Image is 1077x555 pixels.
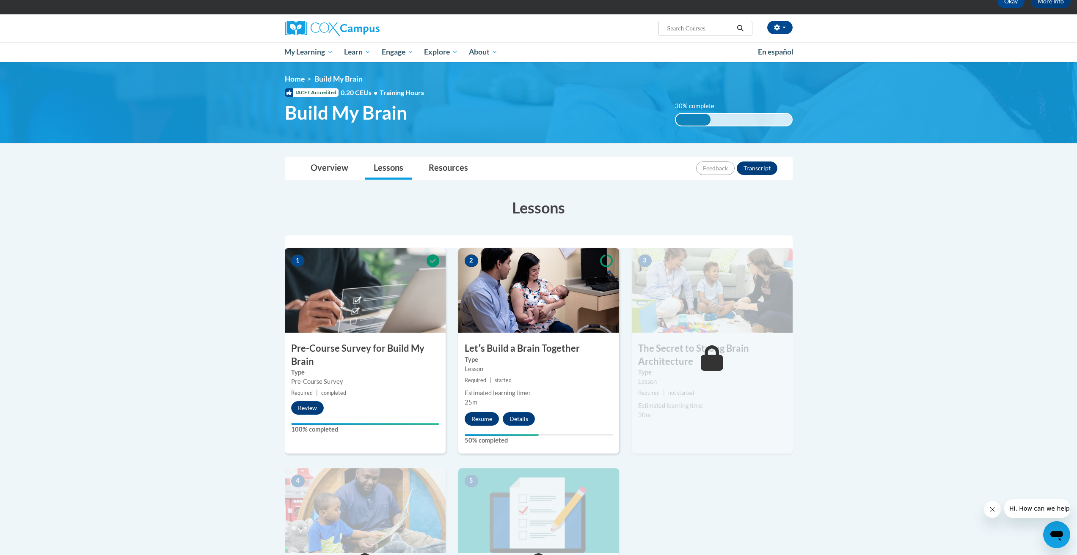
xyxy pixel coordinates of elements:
[382,47,413,57] span: Engage
[374,88,377,96] span: •
[424,47,458,57] span: Explore
[734,23,746,33] button: Search
[291,377,439,386] div: Pre-Course Survey
[737,161,777,175] button: Transcript
[758,47,793,56] span: En español
[984,501,1001,518] iframe: Close message
[291,254,305,267] span: 1
[365,157,412,180] a: Lessons
[638,411,651,418] span: 30m
[321,390,346,396] span: completed
[469,47,498,57] span: About
[291,401,324,415] button: Review
[638,368,786,377] label: Type
[339,42,376,62] a: Learn
[638,254,652,267] span: 3
[458,248,619,333] img: Course Image
[632,342,793,368] h3: The Secret to Strong Brain Architecture
[503,412,535,426] button: Details
[465,412,499,426] button: Resume
[638,401,786,410] div: Estimated learning time:
[314,74,363,83] span: Build My Brain
[465,254,478,267] span: 2
[663,390,665,396] span: |
[285,101,407,124] span: Build My Brain
[285,74,305,83] a: Home
[291,475,305,487] span: 4
[465,399,477,406] span: 25m
[285,197,793,218] h3: Lessons
[676,114,711,126] div: 30% complete
[767,21,793,34] button: Account Settings
[752,43,799,61] a: En español
[675,101,724,111] label: 30% complete
[666,23,734,33] input: Search Courses
[465,388,613,398] div: Estimated learning time:
[341,88,380,97] span: 0.20 CEUs
[668,390,694,396] span: not started
[5,6,69,13] span: Hi. How can we help?
[463,42,503,62] a: About
[316,390,318,396] span: |
[285,21,380,36] img: Cox Campus
[285,248,446,333] img: Course Image
[458,468,619,553] img: Course Image
[291,423,439,425] div: Your progress
[285,21,446,36] a: Cox Campus
[272,42,805,62] div: Main menu
[285,88,339,97] span: IACET Accredited
[465,434,539,436] div: Your progress
[291,368,439,377] label: Type
[1004,499,1070,518] iframe: Message from company
[638,390,660,396] span: Required
[291,425,439,434] label: 100% completed
[632,248,793,333] img: Course Image
[465,364,613,374] div: Lesson
[495,377,512,383] span: started
[285,468,446,553] img: Course Image
[419,42,463,62] a: Explore
[380,88,424,96] span: Training Hours
[490,377,491,383] span: |
[465,377,486,383] span: Required
[420,157,477,180] a: Resources
[285,342,446,368] h3: Pre-Course Survey for Build My Brain
[696,161,735,175] button: Feedback
[465,475,478,487] span: 5
[465,355,613,364] label: Type
[284,47,333,57] span: My Learning
[458,342,619,355] h3: Letʹs Build a Brain Together
[638,377,786,386] div: Lesson
[291,390,313,396] span: Required
[344,47,371,57] span: Learn
[279,42,339,62] a: My Learning
[376,42,419,62] a: Engage
[465,436,613,445] label: 50% completed
[302,157,357,180] a: Overview
[1043,521,1070,548] iframe: Button to launch messaging window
